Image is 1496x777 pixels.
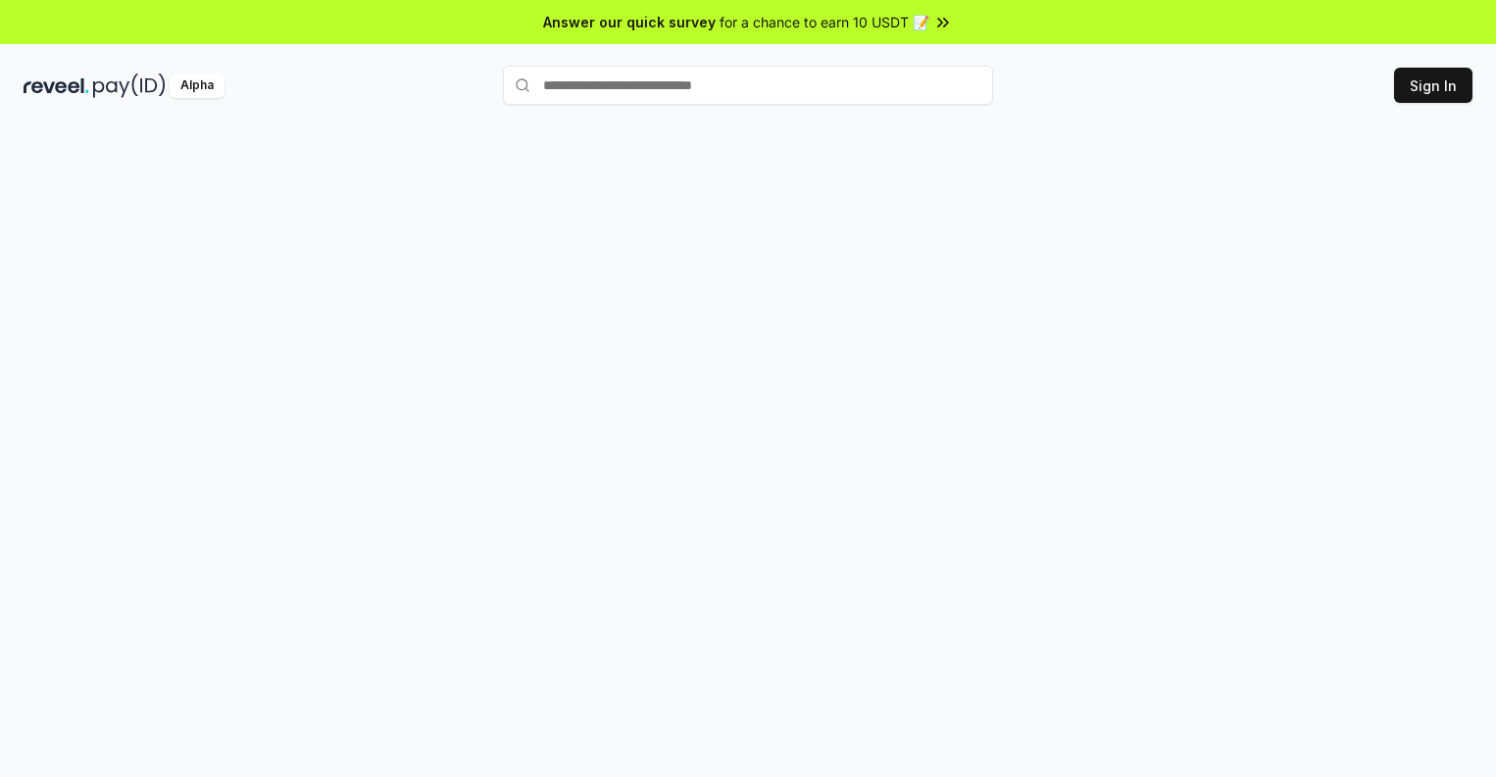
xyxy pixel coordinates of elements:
[170,73,224,98] div: Alpha
[720,12,929,32] span: for a chance to earn 10 USDT 📝
[543,12,716,32] span: Answer our quick survey
[93,73,166,98] img: pay_id
[24,73,89,98] img: reveel_dark
[1394,68,1472,103] button: Sign In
